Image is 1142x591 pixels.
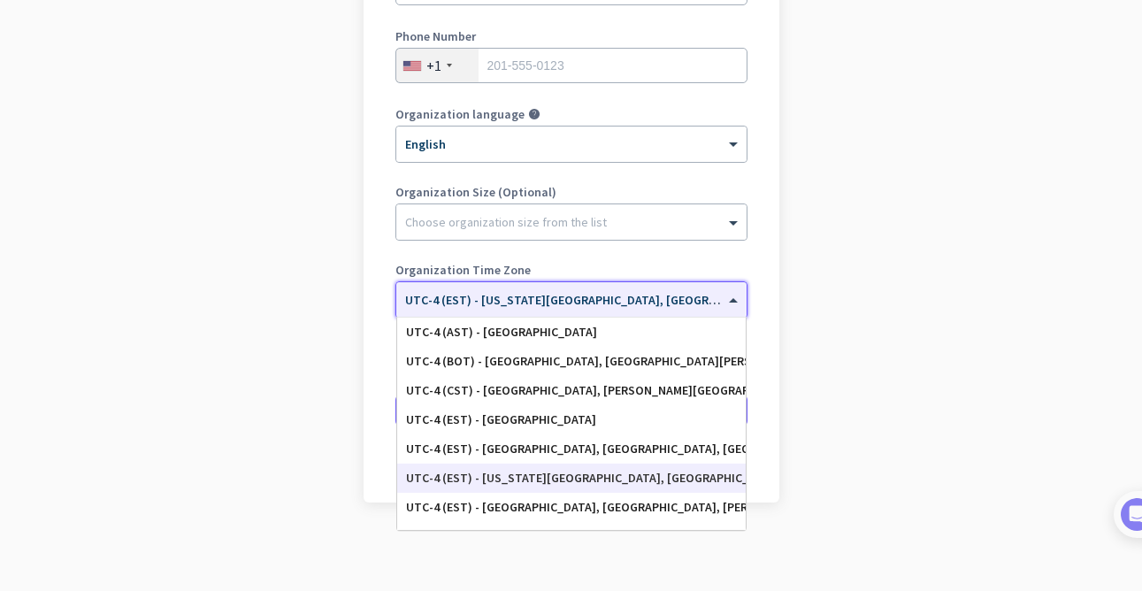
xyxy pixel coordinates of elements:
[406,325,737,340] div: UTC-4 (AST) - [GEOGRAPHIC_DATA]
[395,395,747,426] button: Create Organization
[406,383,737,398] div: UTC-4 (CST) - [GEOGRAPHIC_DATA], [PERSON_NAME][GEOGRAPHIC_DATA], [GEOGRAPHIC_DATA], [GEOGRAPHIC_D...
[406,500,737,515] div: UTC-4 (EST) - [GEOGRAPHIC_DATA], [GEOGRAPHIC_DATA], [PERSON_NAME] 73, Port-de-Paix
[406,412,737,427] div: UTC-4 (EST) - [GEOGRAPHIC_DATA]
[426,57,441,74] div: +1
[397,318,746,530] div: Options List
[395,264,747,276] label: Organization Time Zone
[395,48,747,83] input: 201-555-0123
[406,354,737,369] div: UTC-4 (BOT) - [GEOGRAPHIC_DATA], [GEOGRAPHIC_DATA][PERSON_NAME], [GEOGRAPHIC_DATA], [GEOGRAPHIC_D...
[528,108,540,120] i: help
[395,30,747,42] label: Phone Number
[395,458,747,471] div: Go back
[395,186,747,198] label: Organization Size (Optional)
[395,108,525,120] label: Organization language
[406,441,737,457] div: UTC-4 (EST) - [GEOGRAPHIC_DATA], [GEOGRAPHIC_DATA], [GEOGRAPHIC_DATA], [GEOGRAPHIC_DATA]
[406,529,737,544] div: UTC-4 (EST) - [GEOGRAPHIC_DATA], [GEOGRAPHIC_DATA], [GEOGRAPHIC_DATA], [GEOGRAPHIC_DATA]
[406,471,737,486] div: UTC-4 (EST) - [US_STATE][GEOGRAPHIC_DATA], [GEOGRAPHIC_DATA], [GEOGRAPHIC_DATA], [GEOGRAPHIC_DATA]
